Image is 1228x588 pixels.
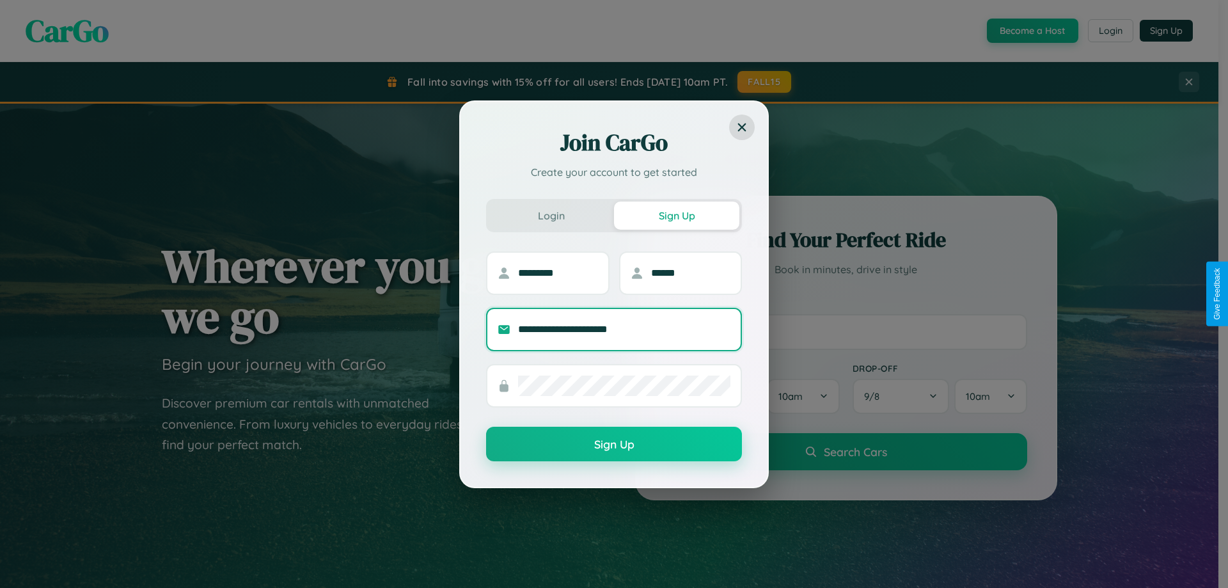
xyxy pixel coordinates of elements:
button: Login [489,202,614,230]
h2: Join CarGo [486,127,742,158]
p: Create your account to get started [486,164,742,180]
button: Sign Up [614,202,739,230]
button: Sign Up [486,427,742,461]
div: Give Feedback [1213,268,1222,320]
